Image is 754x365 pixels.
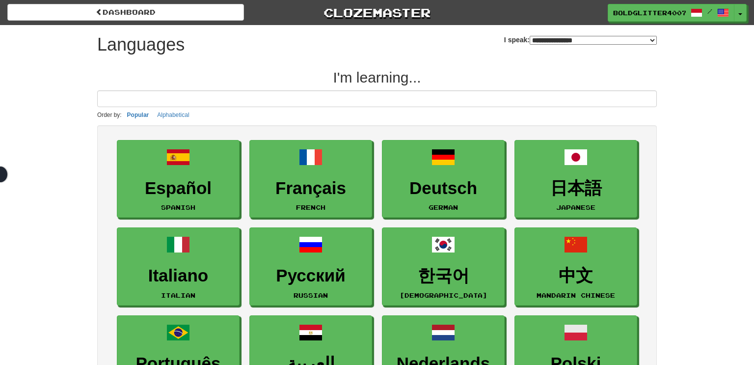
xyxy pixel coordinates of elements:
small: Italian [161,292,195,299]
small: Spanish [161,204,195,211]
h2: I'm learning... [97,69,657,85]
small: French [296,204,325,211]
a: 中文Mandarin Chinese [514,227,637,306]
label: I speak: [504,35,657,45]
a: ItalianoItalian [117,227,240,306]
a: DeutschGerman [382,140,505,218]
a: dashboard [7,4,244,21]
h3: Deutsch [387,179,499,198]
h1: Languages [97,35,185,55]
a: 한국어[DEMOGRAPHIC_DATA] [382,227,505,306]
small: Order by: [97,112,122,118]
button: Popular [124,110,152,120]
span: / [707,8,712,15]
h3: Français [255,179,367,198]
small: Mandarin Chinese [537,292,615,299]
small: [DEMOGRAPHIC_DATA] [400,292,487,299]
small: Japanese [556,204,595,211]
span: BoldGlitter4007 [613,8,686,17]
small: German [429,204,458,211]
h3: 中文 [520,266,632,285]
h3: Italiano [122,266,234,285]
a: РусскийRussian [249,227,372,306]
a: 日本語Japanese [514,140,637,218]
h3: 日本語 [520,179,632,198]
small: Russian [294,292,328,299]
a: EspañolSpanish [117,140,240,218]
a: BoldGlitter4007 / [608,4,734,22]
h3: 한국어 [387,266,499,285]
a: Clozemaster [259,4,495,21]
button: Alphabetical [154,110,192,120]
h3: Русский [255,266,367,285]
select: I speak: [530,36,657,45]
a: FrançaisFrench [249,140,372,218]
h3: Español [122,179,234,198]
